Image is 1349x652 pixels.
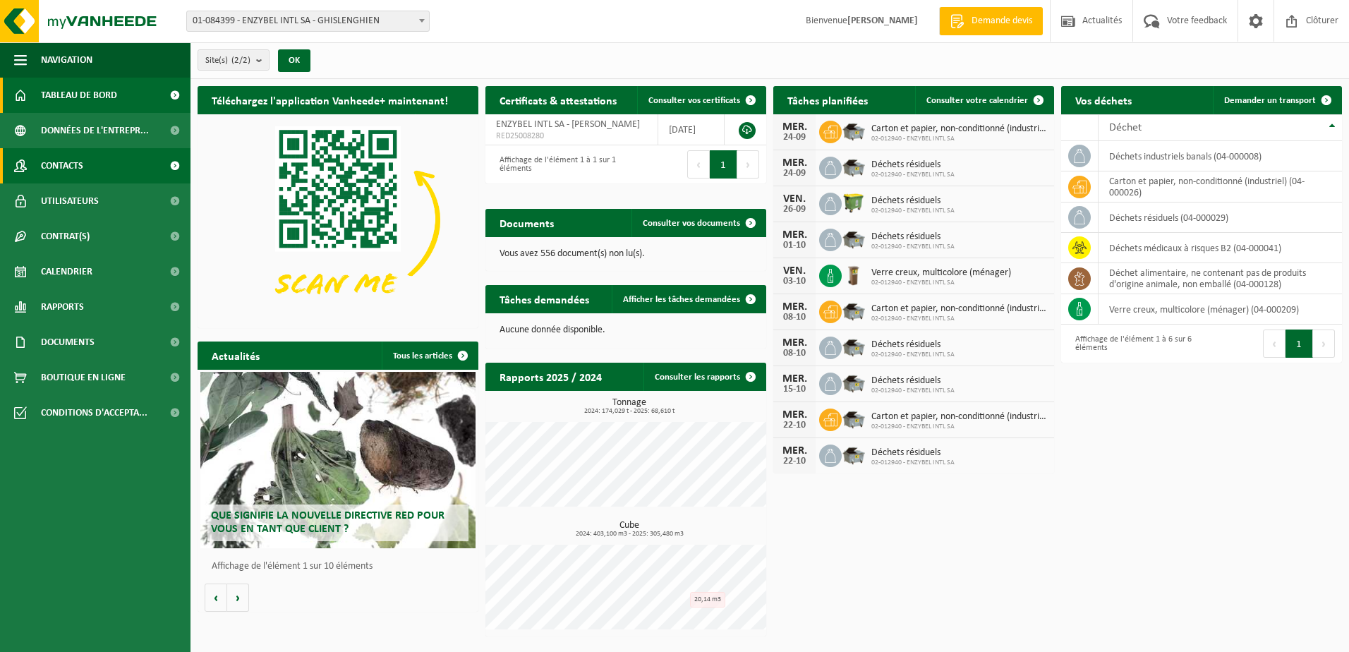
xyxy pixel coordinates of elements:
button: Next [1313,330,1335,358]
span: Consulter votre calendrier [926,96,1028,105]
h3: Cube [492,521,766,538]
div: MER. [780,445,809,457]
td: verre creux, multicolore (ménager) (04-000209) [1099,294,1342,325]
a: Consulter votre calendrier [915,86,1053,114]
button: 1 [1286,330,1313,358]
span: 01-084399 - ENZYBEL INTL SA - GHISLENGHIEN [187,11,429,31]
span: 02-012940 - ENZYBEL INTL SA [871,423,1047,431]
span: Demander un transport [1224,96,1316,105]
span: Contacts [41,148,83,183]
span: Utilisateurs [41,183,99,219]
div: MER. [780,337,809,349]
td: carton et papier, non-conditionné (industriel) (04-000026) [1099,171,1342,203]
h2: Tâches demandées [485,285,603,313]
span: Que signifie la nouvelle directive RED pour vous en tant que client ? [211,510,444,535]
span: Consulter vos certificats [648,96,740,105]
div: 03-10 [780,277,809,286]
div: MER. [780,409,809,421]
img: WB-5000-GAL-GY-01 [842,298,866,322]
img: WB-5000-GAL-GY-01 [842,227,866,250]
div: 22-10 [780,421,809,430]
span: Afficher les tâches demandées [623,295,740,304]
td: [DATE] [658,114,725,145]
div: 22-10 [780,457,809,466]
button: Previous [687,150,710,179]
img: WB-5000-GAL-GY-01 [842,119,866,143]
div: 08-10 [780,349,809,358]
span: Rapports [41,289,84,325]
span: 02-012940 - ENZYBEL INTL SA [871,135,1047,143]
button: Next [737,150,759,179]
span: Verre creux, multicolore (ménager) [871,267,1011,279]
span: Calendrier [41,254,92,289]
h2: Vos déchets [1061,86,1146,114]
span: 02-012940 - ENZYBEL INTL SA [871,315,1047,323]
span: 02-012940 - ENZYBEL INTL SA [871,387,955,395]
img: WB-5000-GAL-GY-01 [842,334,866,358]
button: OK [278,49,310,72]
h2: Téléchargez l'application Vanheede+ maintenant! [198,86,462,114]
h3: Tonnage [492,398,766,415]
span: Carton et papier, non-conditionné (industriel) [871,411,1047,423]
span: 02-012940 - ENZYBEL INTL SA [871,279,1011,287]
span: Conditions d'accepta... [41,395,147,430]
div: VEN. [780,193,809,205]
h2: Actualités [198,342,274,369]
span: 2024: 403,100 m3 - 2025: 305,480 m3 [492,531,766,538]
span: 2024: 174,029 t - 2025: 68,610 t [492,408,766,415]
count: (2/2) [231,56,250,65]
p: Affichage de l'élément 1 sur 10 éléments [212,562,471,572]
img: WB-5000-GAL-GY-01 [842,442,866,466]
a: Demander un transport [1213,86,1341,114]
h2: Certificats & attestations [485,86,631,114]
span: Site(s) [205,50,250,71]
div: MER. [780,373,809,385]
div: MER. [780,157,809,169]
span: Consulter vos documents [643,219,740,228]
a: Afficher les tâches demandées [612,285,765,313]
button: Previous [1263,330,1286,358]
div: Affichage de l'élément 1 à 1 sur 1 éléments [492,149,619,180]
span: Déchets résiduels [871,375,955,387]
p: Vous avez 556 document(s) non lu(s). [500,249,752,259]
td: déchets résiduels (04-000029) [1099,203,1342,233]
div: 26-09 [780,205,809,215]
span: Déchets résiduels [871,159,955,171]
span: Boutique en ligne [41,360,126,395]
a: Que signifie la nouvelle directive RED pour vous en tant que client ? [200,372,476,548]
div: MER. [780,121,809,133]
div: 15-10 [780,385,809,394]
img: WB-1100-HPE-GN-50 [842,191,866,215]
a: Consulter vos certificats [637,86,765,114]
div: VEN. [780,265,809,277]
img: WB-0140-HPE-BN-01 [842,262,866,286]
span: Documents [41,325,95,360]
div: MER. [780,229,809,241]
span: 02-012940 - ENZYBEL INTL SA [871,351,955,359]
h2: Documents [485,209,568,236]
span: Données de l'entrepr... [41,113,149,148]
strong: [PERSON_NAME] [847,16,918,26]
button: Site(s)(2/2) [198,49,270,71]
button: 1 [710,150,737,179]
div: MER. [780,301,809,313]
div: 08-10 [780,313,809,322]
td: déchets médicaux à risques B2 (04-000041) [1099,233,1342,263]
span: Déchets résiduels [871,339,955,351]
button: Volgende [227,584,249,612]
span: 02-012940 - ENZYBEL INTL SA [871,459,955,467]
button: Vorige [205,584,227,612]
a: Tous les articles [382,342,477,370]
div: 20,14 m3 [690,592,725,608]
a: Consulter les rapports [643,363,765,391]
span: 02-012940 - ENZYBEL INTL SA [871,243,955,251]
span: RED25008280 [496,131,647,142]
span: Déchets résiduels [871,231,955,243]
span: ENZYBEL INTL SA - [PERSON_NAME] [496,119,640,130]
img: WB-5000-GAL-GY-01 [842,406,866,430]
h2: Rapports 2025 / 2024 [485,363,616,390]
div: 01-10 [780,241,809,250]
span: Contrat(s) [41,219,90,254]
img: Download de VHEPlus App [198,114,478,325]
span: Carton et papier, non-conditionné (industriel) [871,123,1047,135]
